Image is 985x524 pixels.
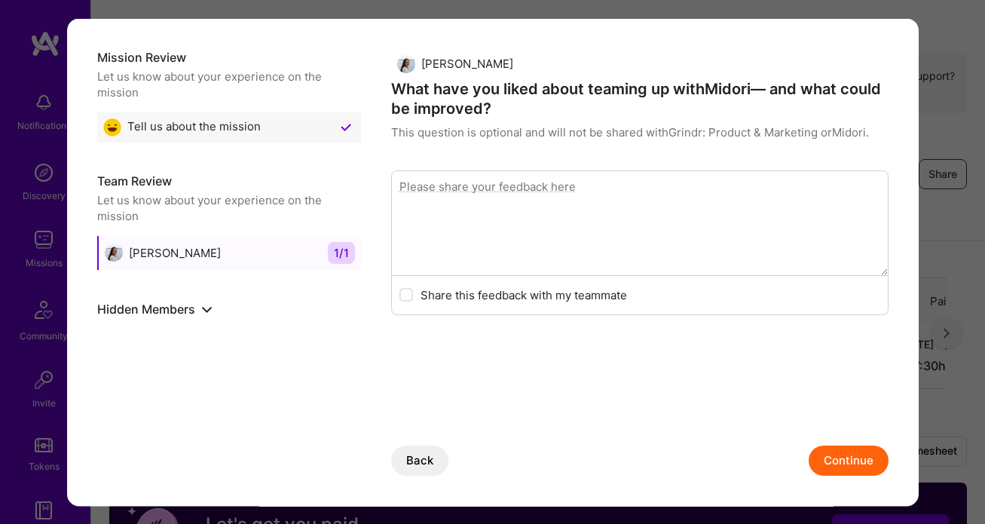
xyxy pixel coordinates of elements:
p: This question is optional and will not be shared with Grindr: Product & Marketing or Midori . [391,124,889,139]
h4: What have you liked about teaming up with Midori — and what could be improved? [391,78,889,118]
div: Let us know about your experience on the mission [97,192,361,223]
label: Share this feedback with my teammate [421,287,627,302]
i: icon ArrowDownBlack [202,305,212,314]
span: Tell us about the mission [127,118,261,136]
button: show or hide hidden members [198,299,216,317]
div: Let us know about your experience on the mission [97,68,361,100]
div: [PERSON_NAME] [105,244,221,262]
img: Midori Ng [105,244,123,262]
div: [PERSON_NAME] [397,54,513,72]
img: Midori Ng [397,54,415,72]
div: modal [67,18,919,506]
h5: Mission Review [97,48,361,65]
button: Back [391,446,448,476]
h5: Hidden Members [97,299,361,317]
button: Continue [809,446,889,476]
img: Great emoji [103,118,121,136]
h5: Team Review [97,172,361,188]
img: Checkmark [337,118,355,136]
span: 1 / 1 [328,241,355,263]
